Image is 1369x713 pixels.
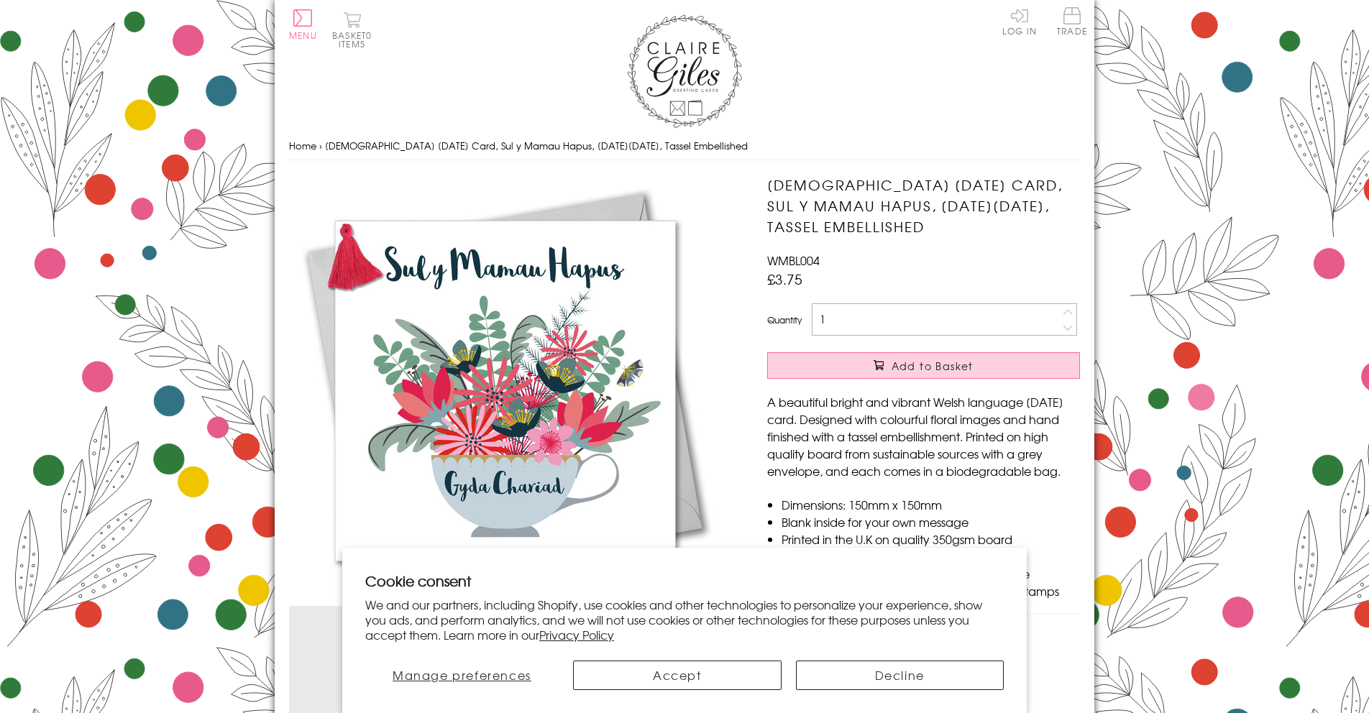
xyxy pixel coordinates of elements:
a: Privacy Policy [539,626,614,643]
span: [DEMOGRAPHIC_DATA] [DATE] Card, Sul y Mamau Hapus, [DATE][DATE], Tassel Embellished [325,139,748,152]
span: WMBL004 [767,252,820,269]
img: Welsh Mother's Day Card, Sul y Mamau Hapus, Mothering Sunday, Tassel Embellished [289,175,720,606]
span: 0 items [339,29,372,50]
p: We and our partners, including Shopify, use cookies and other technologies to personalize your ex... [365,597,1004,642]
span: › [319,139,322,152]
button: Accept [573,661,782,690]
h1: [DEMOGRAPHIC_DATA] [DATE] Card, Sul y Mamau Hapus, [DATE][DATE], Tassel Embellished [767,175,1080,236]
span: Menu [289,29,317,42]
button: Decline [796,661,1004,690]
button: Basket0 items [332,11,372,48]
li: Printed in the U.K on quality 350gsm board [782,530,1080,548]
a: Trade [1057,7,1087,38]
span: Trade [1057,7,1087,35]
a: Log In [1002,7,1037,35]
img: Claire Giles Greetings Cards [627,14,742,128]
h2: Cookie consent [365,571,1004,591]
p: A beautiful bright and vibrant Welsh language [DATE] card. Designed with colourful floral images ... [767,393,1080,479]
span: Add to Basket [892,359,974,373]
li: Dimensions: 150mm x 150mm [782,496,1080,513]
label: Quantity [767,313,802,326]
button: Manage preferences [365,661,559,690]
li: Blank inside for your own message [782,513,1080,530]
nav: breadcrumbs [289,132,1080,161]
button: Add to Basket [767,352,1080,379]
button: Menu [289,9,317,40]
a: Home [289,139,316,152]
span: Manage preferences [393,666,531,684]
span: £3.75 [767,269,802,289]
